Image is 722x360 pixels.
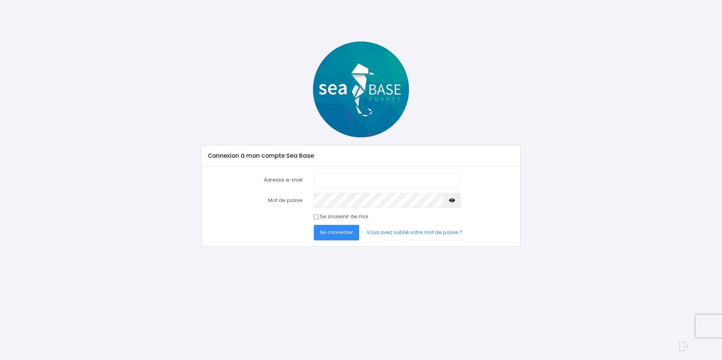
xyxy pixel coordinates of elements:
label: Adresse e-mail [202,172,308,188]
button: Se connecter [314,225,359,240]
a: Vous avez oublié votre mot de passe ? [361,225,469,240]
span: Se connecter [320,229,353,236]
div: Connexion à mon compte Sea Base [202,145,520,166]
label: Se souvenir de moi [320,213,368,220]
label: Mot de passe [202,193,308,208]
